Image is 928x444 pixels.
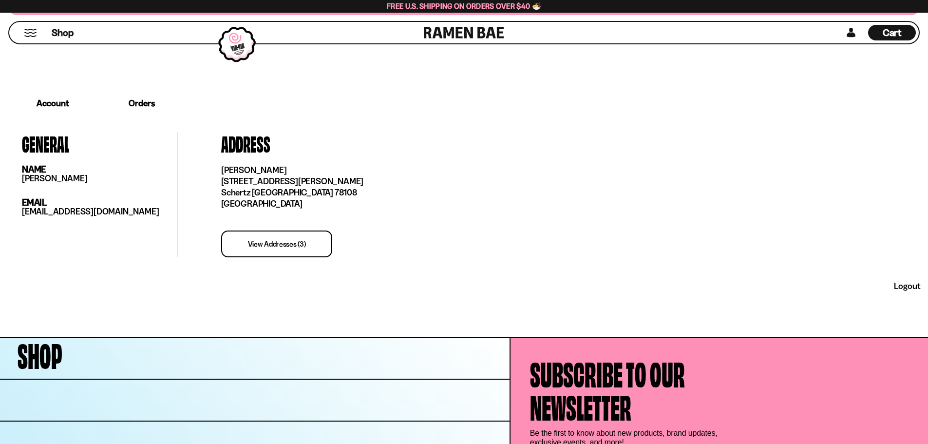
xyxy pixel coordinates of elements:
[22,132,177,154] h3: general
[52,25,74,40] a: Shop
[22,197,47,208] strong: email
[24,29,37,37] button: Mobile Menu Trigger
[221,132,906,154] h3: address
[868,22,916,43] div: Cart
[221,165,906,210] p: [PERSON_NAME] [STREET_ADDRESS][PERSON_NAME] Schertz [GEOGRAPHIC_DATA] 78108 [GEOGRAPHIC_DATA]
[894,281,921,291] a: logout
[52,26,74,39] span: Shop
[7,89,98,117] a: Account
[387,1,541,11] span: Free U.S. Shipping on Orders over $40 🍜
[530,355,685,422] h4: Subscribe to our newsletter
[883,27,902,39] span: Cart
[22,164,46,175] strong: name
[98,88,185,118] a: Orders
[22,207,177,216] p: [EMAIL_ADDRESS][DOMAIN_NAME]
[22,174,177,183] p: [PERSON_NAME]
[18,337,62,370] span: Shop
[221,231,332,257] a: view addresses (3)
